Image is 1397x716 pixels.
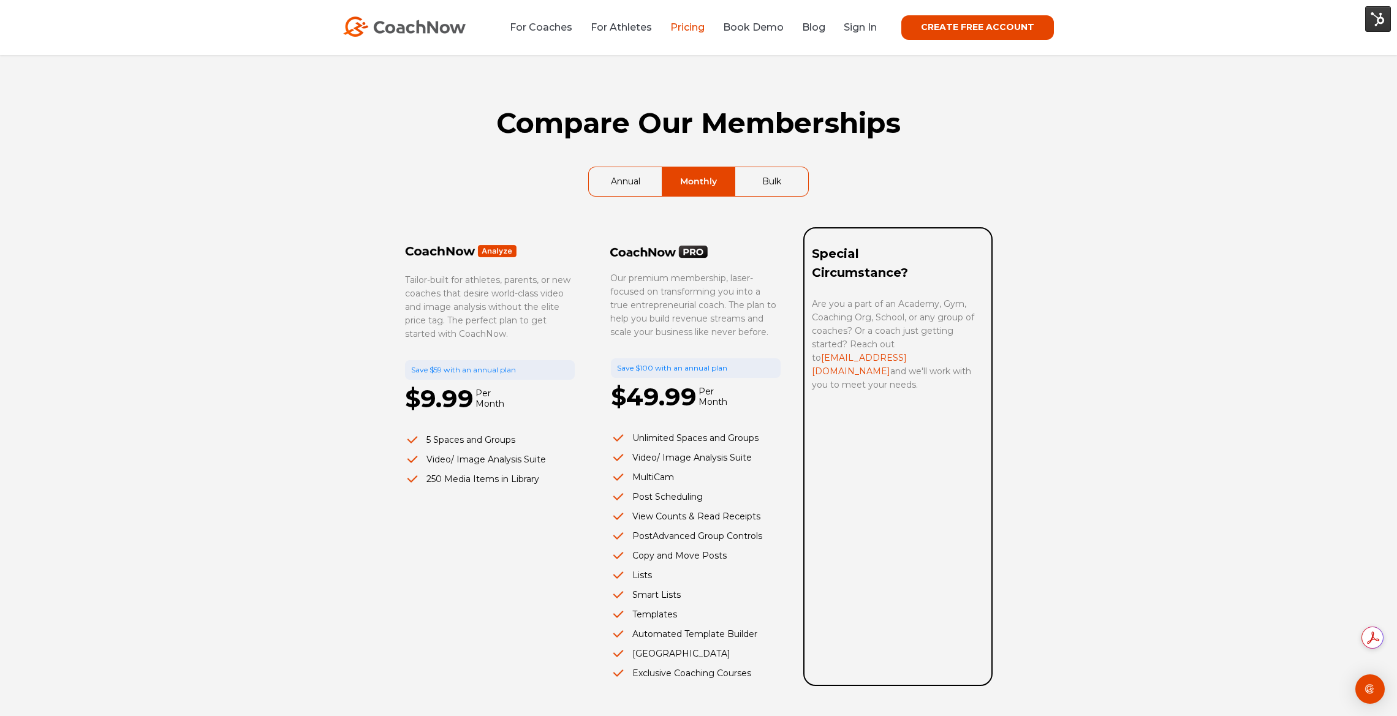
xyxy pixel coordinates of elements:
[611,451,780,464] li: Video/ Image Analysis Suite
[610,245,708,258] img: Pro Logo Black
[1355,674,1385,704] div: Open Intercom Messenger
[735,167,808,196] a: Bulk
[474,388,504,409] span: Per Month
[405,360,575,380] div: Save $59 with an annual plan
[812,297,981,391] p: Are you a part of an Academy, Gym, Coaching Org, School, or any group of coaches? Or a coach just...
[405,472,575,486] li: 250 Media Items in Library
[611,549,780,562] li: Copy and Move Posts
[405,453,575,466] li: Video/ Image Analysis Suite
[611,431,780,445] li: Unlimited Spaces and Groups
[1365,6,1391,32] img: HubSpot Tools Menu Toggle
[662,167,735,196] a: Monthly
[611,568,780,582] li: Lists
[343,17,466,37] img: CoachNow Logo
[610,271,779,339] p: Our premium membership, laser-focused on transforming you into a true entrepreneurial coach. The ...
[589,167,662,196] a: Annual
[510,21,572,33] a: For Coaches
[901,15,1054,40] a: CREATE FREE ACCOUNT
[697,386,727,407] span: Per Month
[611,666,780,680] li: Exclusive Coaching Courses
[591,21,652,33] a: For Athletes
[611,470,780,484] li: MultiCam
[812,352,907,377] a: [EMAIL_ADDRESS][DOMAIN_NAME]
[611,647,780,660] li: [GEOGRAPHIC_DATA]
[611,627,780,641] li: Automated Template Builder
[611,510,780,523] li: View Counts & Read Receipts
[405,433,575,447] li: 5 Spaces and Groups
[844,21,877,33] a: Sign In
[723,21,784,33] a: Book Demo
[404,107,993,140] h1: Compare Our Memberships
[670,21,705,33] a: Pricing
[611,608,780,621] li: Templates
[405,244,517,258] img: Frame
[802,21,825,33] a: Blog
[812,246,908,280] strong: Special Circumstance?
[611,588,780,601] li: Smart Lists
[611,378,697,416] p: $49.99
[405,380,474,418] p: $9.99
[611,529,780,543] li: PostAdvanced Group Controls
[611,358,780,378] div: Save $100 with an annual plan
[611,490,780,503] li: Post Scheduling
[405,273,575,341] p: Tailor-built for athletes, parents, or new coaches that desire world-class video and image analys...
